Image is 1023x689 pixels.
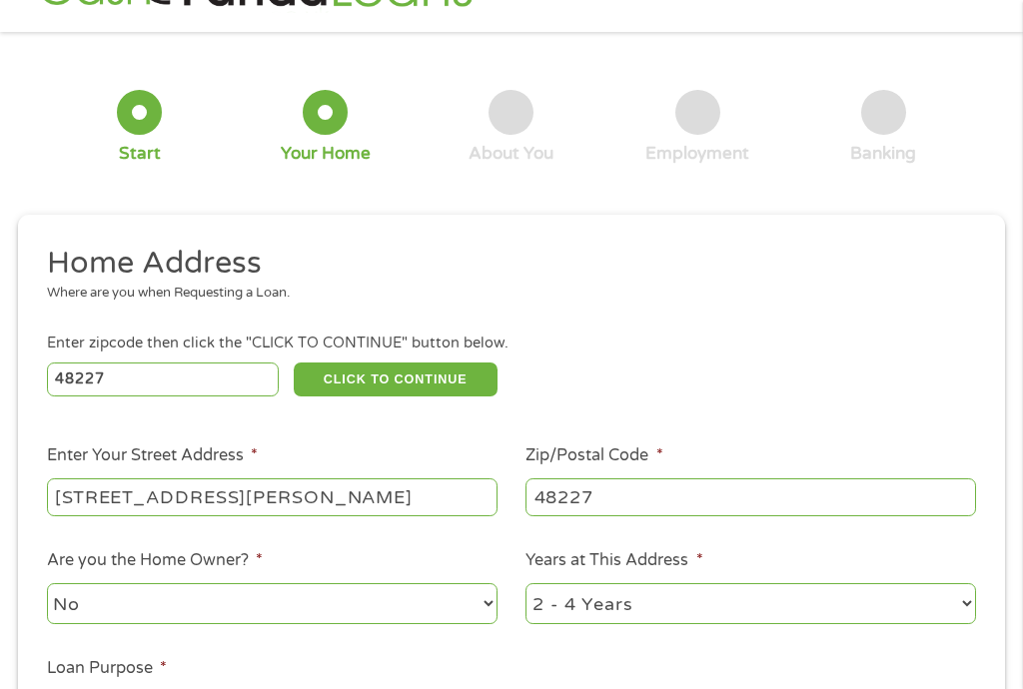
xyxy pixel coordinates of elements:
[47,333,976,354] div: Enter zipcode then click the "CLICK TO CONTINUE" button below.
[47,445,258,466] label: Enter Your Street Address
[47,478,498,516] input: 1 Main Street
[525,550,702,571] label: Years at This Address
[47,284,962,304] div: Where are you when Requesting a Loan.
[47,658,167,679] label: Loan Purpose
[294,362,498,396] button: CLICK TO CONTINUE
[645,143,749,165] div: Employment
[525,445,662,466] label: Zip/Postal Code
[47,362,280,396] input: Enter Zipcode (e.g 01510)
[281,143,371,165] div: Your Home
[850,143,916,165] div: Banking
[469,143,553,165] div: About You
[119,143,161,165] div: Start
[47,244,962,284] h2: Home Address
[47,550,263,571] label: Are you the Home Owner?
